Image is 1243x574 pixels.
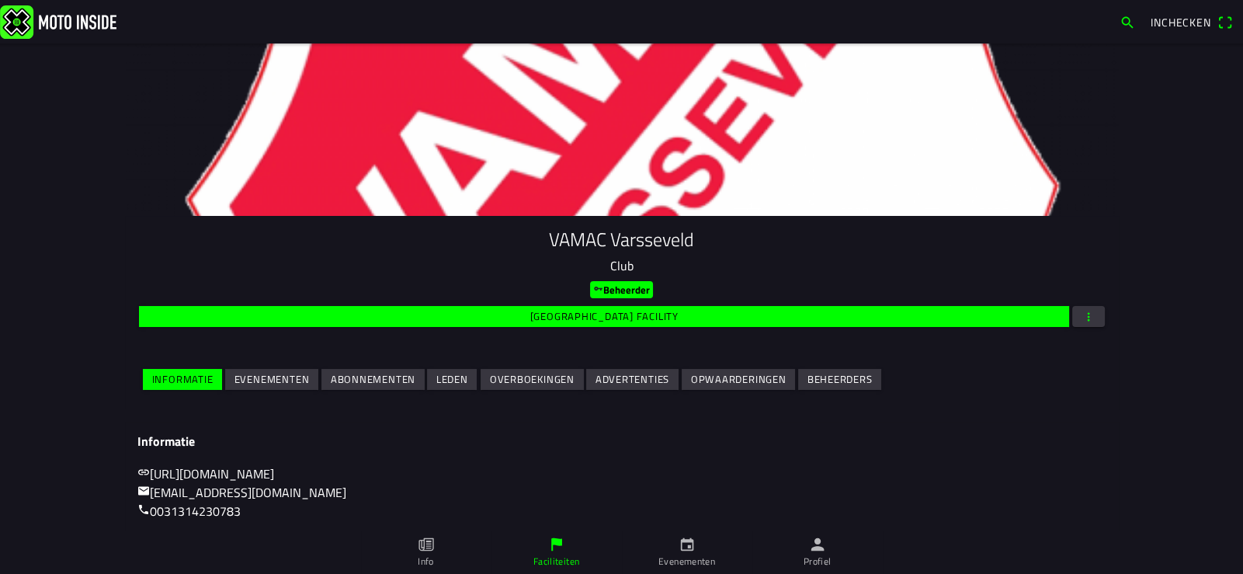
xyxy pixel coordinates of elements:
ion-icon: link [137,466,150,478]
ion-badge: Beheerder [590,281,653,298]
ion-button: Evenementen [225,369,318,390]
ion-button: Beheerders [798,369,881,390]
span: Inchecken [1151,14,1211,30]
ion-icon: person [809,536,826,553]
ion-button: Abonnementen [321,369,425,390]
ion-icon: key [593,284,603,294]
ion-icon: flag [548,536,565,553]
a: call0031314230783 [137,502,241,520]
a: mail[EMAIL_ADDRESS][DOMAIN_NAME] [137,483,346,502]
ion-button: Advertenties [586,369,679,390]
ion-button: Overboekingen [481,369,584,390]
ion-label: Profiel [804,555,832,569]
a: link[URL][DOMAIN_NAME] [137,464,274,483]
h1: VAMAC Varsseveld [137,228,1106,251]
p: Club [137,256,1106,275]
ion-icon: mail [137,485,150,497]
ion-button: Leden [427,369,477,390]
ion-icon: paper [418,536,435,553]
ion-button: Informatie [143,369,222,390]
ion-icon: call [137,503,150,516]
ion-button: Opwaarderingen [682,369,795,390]
ion-icon: calendar [679,536,696,553]
a: search [1112,9,1143,35]
a: Incheckenqr scanner [1143,9,1240,35]
ion-label: Evenementen [658,555,715,569]
ion-button: [GEOGRAPHIC_DATA] facility [139,306,1069,327]
h3: Informatie [137,434,1106,449]
ion-label: Faciliteiten [533,555,579,569]
ion-label: Info [418,555,433,569]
